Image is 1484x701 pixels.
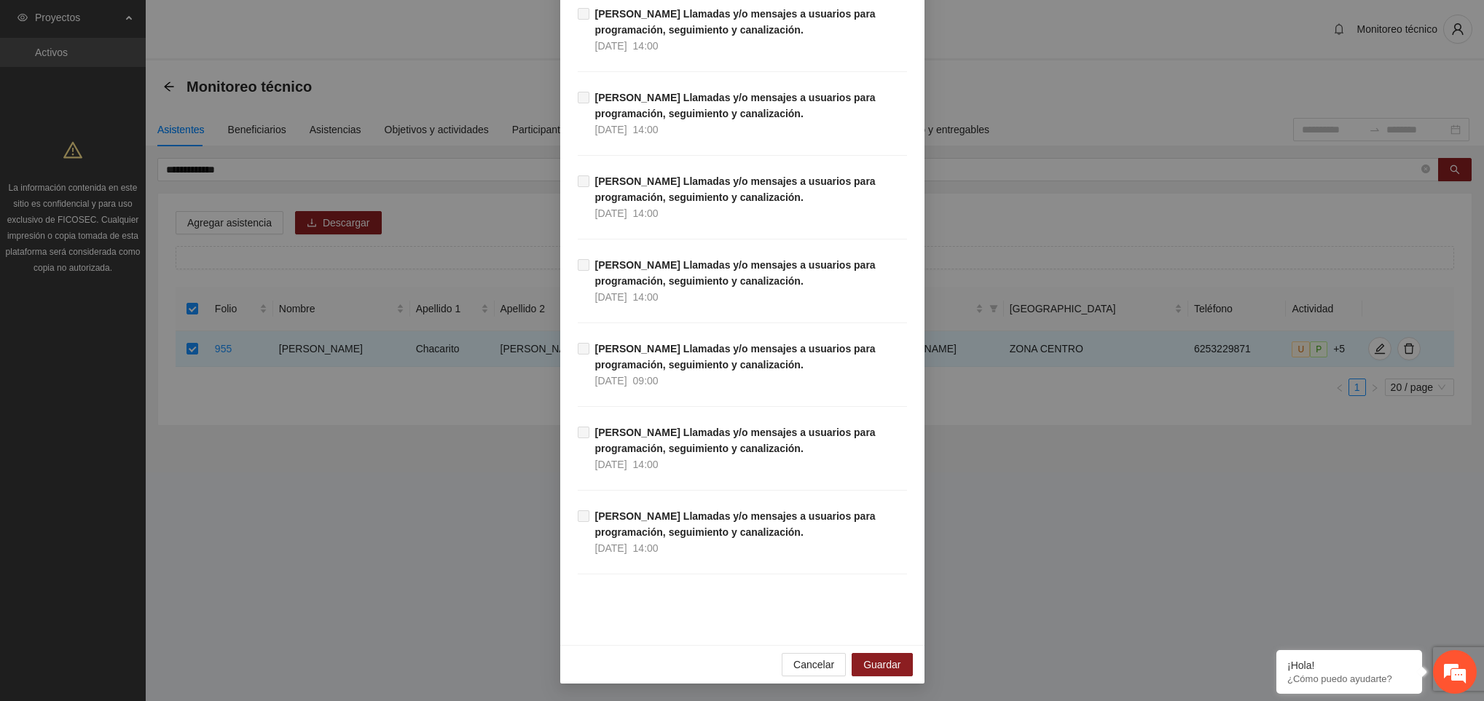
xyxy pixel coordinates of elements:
span: 14:00 [633,542,659,554]
div: Chatee con nosotros ahora [76,74,245,93]
span: [DATE] [595,542,627,554]
span: 14:00 [633,124,659,135]
strong: [PERSON_NAME] Llamadas y/o mensajes a usuarios para programación, seguimiento y canalización. [595,510,876,538]
strong: [PERSON_NAME] Llamadas y/o mensajes a usuarios para programación, seguimiento y canalización. [595,8,876,36]
p: ¿Cómo puedo ayudarte? [1287,673,1411,684]
button: Guardar [852,653,912,676]
span: Guardar [863,657,900,673]
span: 14:00 [633,40,659,52]
span: [DATE] [595,459,627,470]
span: 14:00 [633,291,659,303]
span: 09:00 [633,375,659,387]
strong: [PERSON_NAME] Llamadas y/o mensajes a usuarios para programación, seguimiento y canalización. [595,92,876,119]
span: 14:00 [633,207,659,219]
span: [DATE] [595,375,627,387]
button: Cancelar [782,653,846,676]
span: Cancelar [793,657,834,673]
div: Minimizar ventana de chat en vivo [239,7,274,42]
span: [DATE] [595,40,627,52]
span: Estamos en línea. [85,194,201,341]
span: [DATE] [595,291,627,303]
textarea: Escriba su mensaje y pulse “Intro” [7,397,278,448]
strong: [PERSON_NAME] Llamadas y/o mensajes a usuarios para programación, seguimiento y canalización. [595,427,876,454]
span: [DATE] [595,207,627,219]
strong: [PERSON_NAME] Llamadas y/o mensajes a usuarios para programación, seguimiento y canalización. [595,175,876,203]
strong: [PERSON_NAME] Llamadas y/o mensajes a usuarios para programación, seguimiento y canalización. [595,343,876,371]
span: 14:00 [633,459,659,470]
span: [DATE] [595,124,627,135]
strong: [PERSON_NAME] Llamadas y/o mensajes a usuarios para programación, seguimiento y canalización. [595,259,876,287]
div: ¡Hola! [1287,660,1411,671]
